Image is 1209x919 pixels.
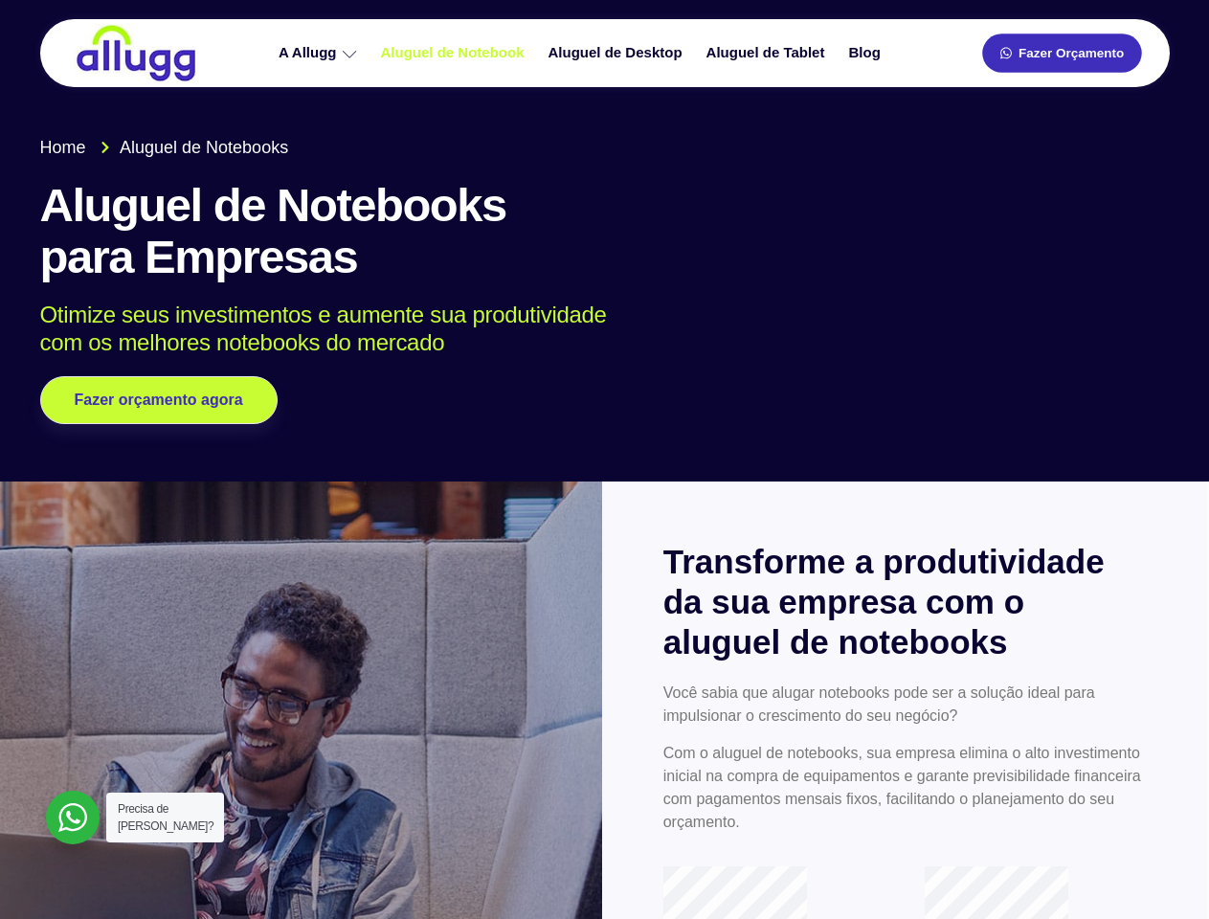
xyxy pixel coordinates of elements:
[75,392,243,408] span: Fazer orçamento agora
[663,682,1148,728] p: Você sabia que alugar notebooks pode ser a solução ideal para impulsionar o crescimento do seu ne...
[663,542,1148,662] h2: Transforme a produtividade da sua empresa com o aluguel de notebooks
[40,180,1170,283] h1: Aluguel de Notebooks para Empresas
[74,24,198,82] img: locação de TI é Allugg
[539,36,697,70] a: Aluguel de Desktop
[371,36,539,70] a: Aluguel de Notebook
[663,742,1148,834] p: Com o aluguel de notebooks, sua empresa elimina o alto investimento inicial na compra de equipame...
[864,674,1209,919] iframe: Chat Widget
[269,36,371,70] a: A Allugg
[40,135,86,161] span: Home
[115,135,288,161] span: Aluguel de Notebooks
[982,34,1141,73] a: Fazer Orçamento
[40,376,278,424] a: Fazer orçamento agora
[40,302,1142,357] p: Otimize seus investimentos e aumente sua produtividade com os melhores notebooks do mercado
[697,36,840,70] a: Aluguel de Tablet
[118,802,213,833] span: Precisa de [PERSON_NAME]?
[1019,47,1124,60] span: Fazer Orçamento
[839,36,894,70] a: Blog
